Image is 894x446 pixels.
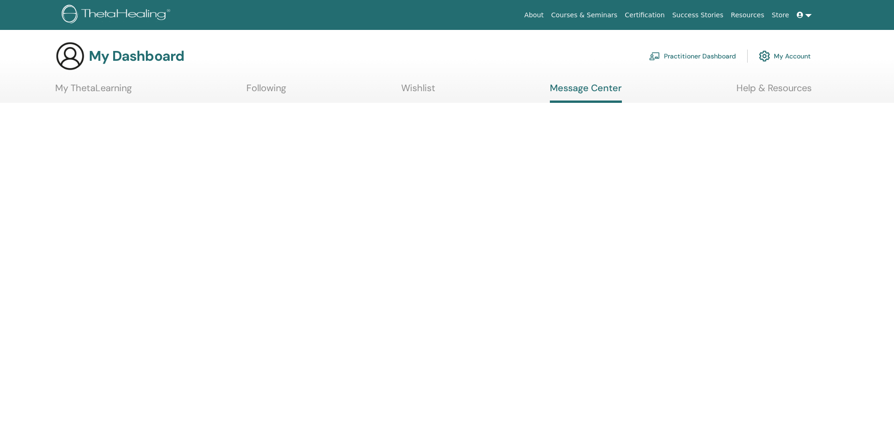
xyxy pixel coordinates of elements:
[768,7,793,24] a: Store
[55,41,85,71] img: generic-user-icon.jpg
[550,82,622,103] a: Message Center
[736,82,812,101] a: Help & Resources
[89,48,184,65] h3: My Dashboard
[520,7,547,24] a: About
[649,52,660,60] img: chalkboard-teacher.svg
[62,5,173,26] img: logo.png
[621,7,668,24] a: Certification
[246,82,286,101] a: Following
[401,82,435,101] a: Wishlist
[759,46,811,66] a: My Account
[548,7,621,24] a: Courses & Seminars
[727,7,768,24] a: Resources
[55,82,132,101] a: My ThetaLearning
[649,46,736,66] a: Practitioner Dashboard
[759,48,770,64] img: cog.svg
[669,7,727,24] a: Success Stories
